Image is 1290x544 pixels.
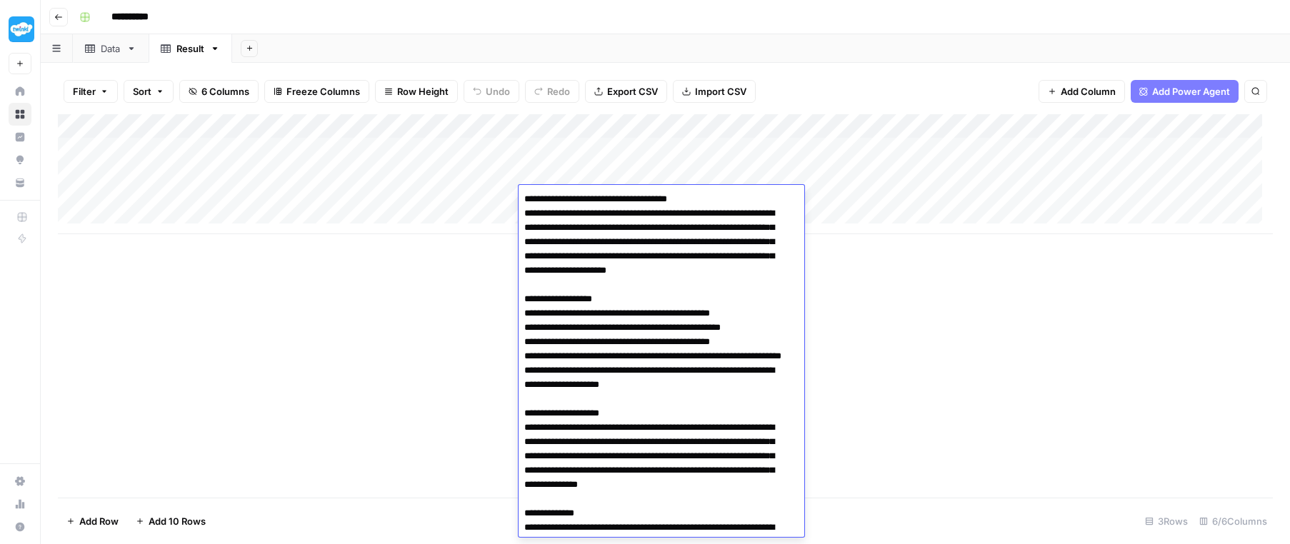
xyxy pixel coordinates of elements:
a: Result [149,34,232,63]
button: Row Height [375,80,458,103]
span: Add Power Agent [1152,84,1230,99]
button: Help + Support [9,515,31,538]
button: Freeze Columns [264,80,369,103]
button: Add Power Agent [1131,80,1239,103]
button: Undo [464,80,519,103]
button: Add 10 Rows [127,510,214,533]
span: Add 10 Rows [149,514,206,528]
span: Export CSV [607,84,658,99]
a: Settings [9,470,31,493]
button: Sort [124,80,174,103]
span: Redo [547,84,570,99]
span: Row Height [397,84,449,99]
button: Export CSV [585,80,667,103]
div: Result [176,41,204,56]
span: Freeze Columns [286,84,360,99]
a: Your Data [9,171,31,194]
a: Browse [9,103,31,126]
button: 6 Columns [179,80,259,103]
button: Filter [64,80,118,103]
span: Add Column [1061,84,1116,99]
button: Add Row [58,510,127,533]
a: Opportunities [9,148,31,171]
a: Data [73,34,149,63]
span: Sort [133,84,151,99]
button: Import CSV [673,80,756,103]
span: Add Row [79,514,119,528]
button: Add Column [1039,80,1125,103]
span: Import CSV [695,84,746,99]
div: Data [101,41,121,56]
span: 6 Columns [201,84,249,99]
div: 6/6 Columns [1194,510,1273,533]
a: Home [9,80,31,103]
div: 3 Rows [1139,510,1194,533]
span: Undo [486,84,510,99]
a: Usage [9,493,31,515]
img: Twinkl Logo [9,16,34,42]
button: Workspace: Twinkl [9,11,31,47]
button: Redo [525,80,579,103]
span: Filter [73,84,96,99]
a: Insights [9,126,31,148]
